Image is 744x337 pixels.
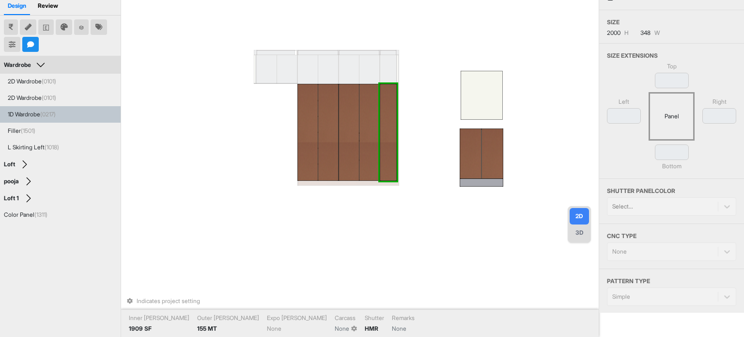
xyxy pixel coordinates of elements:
[45,144,59,151] span: (1018)
[640,29,651,37] span: 348
[4,195,19,202] div: Loft 1
[570,208,589,225] div: 2D
[4,177,36,186] button: pooja
[607,97,641,106] p: Left
[607,18,744,27] p: Size
[34,211,47,218] span: (1311)
[649,92,695,141] div: Panel
[42,94,56,101] span: (0101)
[4,161,15,168] div: Loft
[8,77,56,86] div: 2D Wardrobe
[607,277,736,286] p: Pattern Type
[40,111,56,118] span: (0217)
[8,110,56,119] div: 1D Wardrobe
[8,127,35,135] div: Filler
[8,143,59,152] div: L Skirting Left
[570,225,589,241] div: 3D
[42,78,56,85] span: (0101)
[4,160,32,169] button: Loft
[654,29,660,37] span: W
[655,62,689,71] p: Top
[702,97,736,106] p: Right
[607,187,736,195] p: Shutter Panel color
[4,60,48,70] button: Wardrobe
[8,94,56,102] div: 2D Wardrobe
[4,62,31,68] div: Wardrobe
[4,193,36,203] button: Loft 1
[607,29,620,37] span: 2000
[655,160,689,171] p: Bottom
[607,51,736,60] p: Size Extensions
[607,232,736,241] p: CNC Type
[4,210,47,219] div: Color Panel
[4,178,19,185] div: pooja
[133,297,200,305] div: Indicates project setting
[624,29,629,37] span: H
[21,127,35,134] span: (1501)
